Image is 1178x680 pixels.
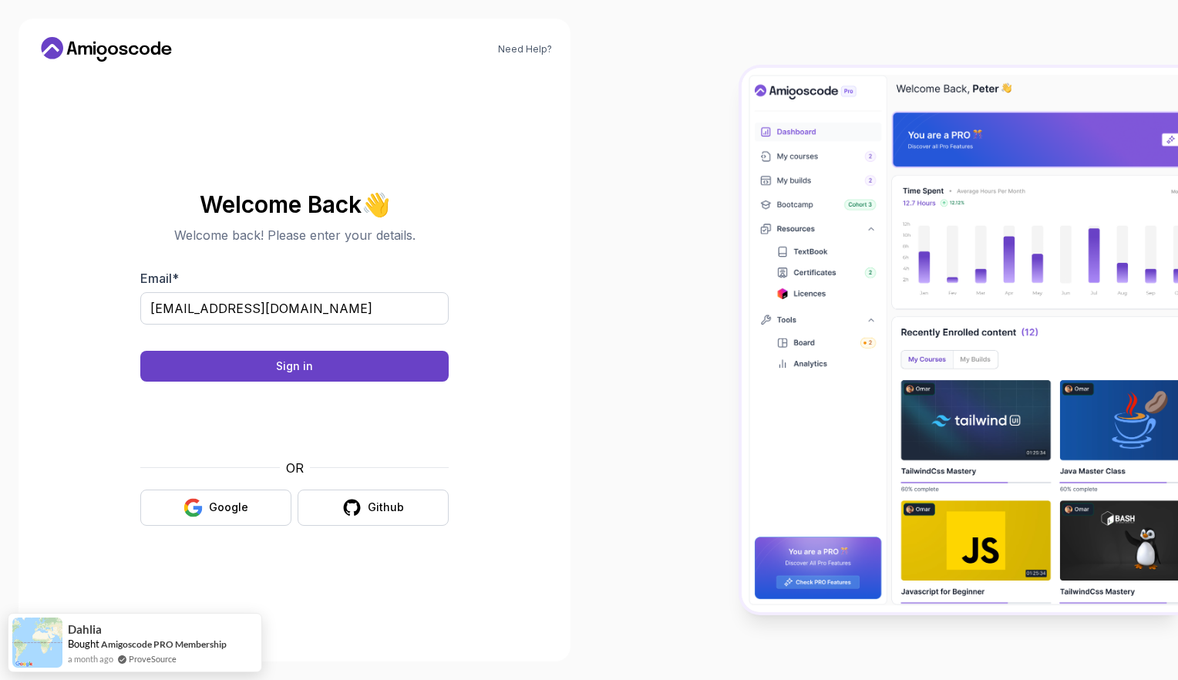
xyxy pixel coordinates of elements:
[359,188,393,220] span: 👋
[68,652,113,665] span: a month ago
[68,623,102,636] span: Dahlia
[298,490,449,526] button: Github
[140,351,449,382] button: Sign in
[68,638,99,650] span: Bought
[12,618,62,668] img: provesource social proof notification image
[1082,584,1178,657] iframe: chat widget
[140,271,179,286] label: Email *
[37,37,176,62] a: Home link
[276,359,313,374] div: Sign in
[140,490,291,526] button: Google
[368,500,404,515] div: Github
[209,500,248,515] div: Google
[101,638,227,650] a: Amigoscode PRO Membership
[129,652,177,665] a: ProveSource
[178,391,411,449] iframe: Widget containing checkbox for hCaptcha security challenge
[286,459,304,477] p: OR
[140,226,449,244] p: Welcome back! Please enter your details.
[140,292,449,325] input: Enter your email
[742,68,1178,612] img: Amigoscode Dashboard
[140,192,449,217] h2: Welcome Back
[498,43,552,56] a: Need Help?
